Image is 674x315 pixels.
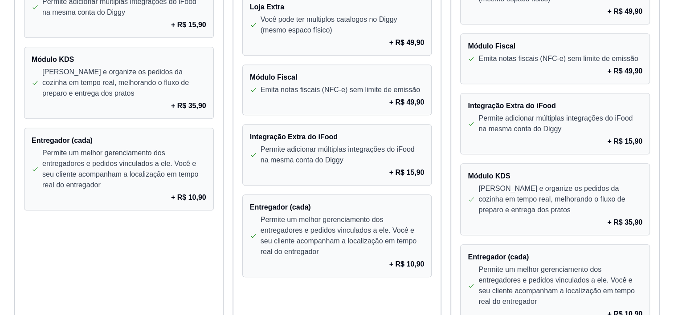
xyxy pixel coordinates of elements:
p: + R$ 49,90 [389,37,425,48]
p: + R$ 49,90 [607,66,642,77]
h4: Módulo KDS [32,54,206,65]
h4: Integração Extra do iFood [468,101,642,111]
h4: Integração Extra do iFood [250,132,425,142]
h4: Entregador (cada) [468,252,642,262]
p: Emita notas fiscais (NFC-e) sem limite de emissão [478,53,638,64]
p: Emita notas fiscais (NFC-e) sem limite de emissão [261,85,420,95]
p: Permite um melhor gerenciamento dos entregadores e pedidos vinculados a ele. Você e seu cliente a... [42,148,206,190]
p: Permite um melhor gerenciamento dos entregadores e pedidos vinculados a ele. Você e seu cliente a... [478,264,642,307]
p: + R$ 49,90 [607,6,642,17]
p: Permite adicionar múltiplas integrações do iFood na mesma conta do Diggy [478,113,642,134]
p: Você pode ter multiplos catalogos no Diggy (mesmo espaco físico) [261,14,425,36]
h4: Entregador (cada) [250,202,425,213]
h4: Entregador (cada) [32,135,206,146]
h4: Módulo Fiscal [468,41,642,52]
p: + R$ 15,90 [389,167,425,178]
p: Permite um melhor gerenciamento dos entregadores e pedidos vinculados a ele. Você e seu cliente a... [261,214,425,257]
p: + R$ 49,90 [389,97,425,108]
p: + R$ 10,90 [389,259,425,270]
p: + R$ 10,90 [171,192,206,203]
h4: Módulo KDS [468,171,642,182]
p: + R$ 15,90 [607,136,642,147]
p: [PERSON_NAME] e organize os pedidos da cozinha em tempo real, melhorando o fluxo de preparo e ent... [478,183,642,215]
h4: Módulo Fiscal [250,72,425,83]
p: + R$ 15,90 [171,20,206,30]
p: Permite adicionar múltiplas integrações do iFood na mesma conta do Diggy [261,144,425,166]
p: + R$ 35,90 [607,217,642,228]
p: + R$ 35,90 [171,101,206,111]
h4: Loja Extra [250,2,425,12]
p: [PERSON_NAME] e organize os pedidos da cozinha em tempo real, melhorando o fluxo de preparo e ent... [42,67,206,99]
